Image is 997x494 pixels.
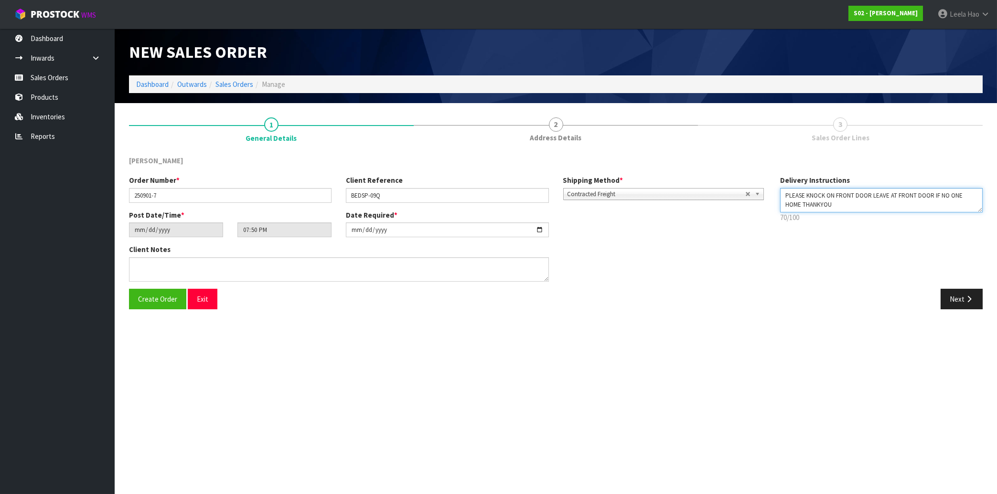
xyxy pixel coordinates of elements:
[129,289,186,309] button: Create Order
[138,294,177,304] span: Create Order
[129,175,180,185] label: Order Number
[568,189,745,200] span: Contracted Freight
[129,210,184,220] label: Post Date/Time
[812,133,869,143] span: Sales Order Lines
[188,289,217,309] button: Exit
[854,9,918,17] strong: S02 - [PERSON_NAME]
[129,244,171,254] label: Client Notes
[549,117,563,132] span: 2
[346,175,403,185] label: Client Reference
[563,175,623,185] label: Shipping Method
[264,117,279,132] span: 1
[177,80,207,89] a: Outwards
[14,8,26,20] img: cube-alt.png
[31,8,79,21] span: ProStock
[950,10,966,19] span: Leela
[346,188,548,203] input: Client Reference
[129,156,183,165] span: [PERSON_NAME]
[129,42,267,62] span: New Sales Order
[780,212,983,222] p: 70/100
[81,11,96,20] small: WMS
[941,289,983,309] button: Next
[530,133,582,143] span: Address Details
[246,133,297,143] span: General Details
[346,210,397,220] label: Date Required
[780,175,850,185] label: Delivery Instructions
[262,80,285,89] span: Manage
[129,148,983,316] span: General Details
[967,10,979,19] span: Hao
[129,188,332,203] input: Order Number
[215,80,253,89] a: Sales Orders
[136,80,169,89] a: Dashboard
[833,117,847,132] span: 3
